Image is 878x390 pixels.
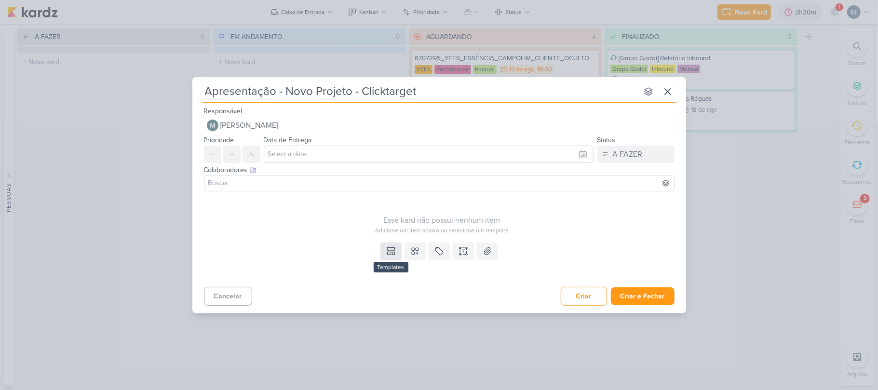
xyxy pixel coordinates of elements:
[220,120,279,131] span: [PERSON_NAME]
[264,146,594,163] input: Select a date
[613,148,643,160] div: A FAZER
[204,165,675,175] div: Colaboradores
[611,287,675,305] button: Criar e Fechar
[202,83,638,100] input: Kard Sem Título
[204,117,675,134] button: [PERSON_NAME]
[597,136,616,144] label: Status
[204,136,234,144] label: Prioridade
[204,107,243,115] label: Responsável
[561,287,607,306] button: Criar
[597,146,675,163] button: A FAZER
[207,120,218,131] img: Mariana Amorim
[264,136,312,144] label: Data de Entrega
[206,177,672,189] input: Buscar
[204,215,680,226] div: Esse kard não possui nenhum item
[204,287,252,306] button: Cancelar
[204,226,680,235] div: Adicione um item abaixo ou selecione um template
[374,262,408,272] div: Templates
